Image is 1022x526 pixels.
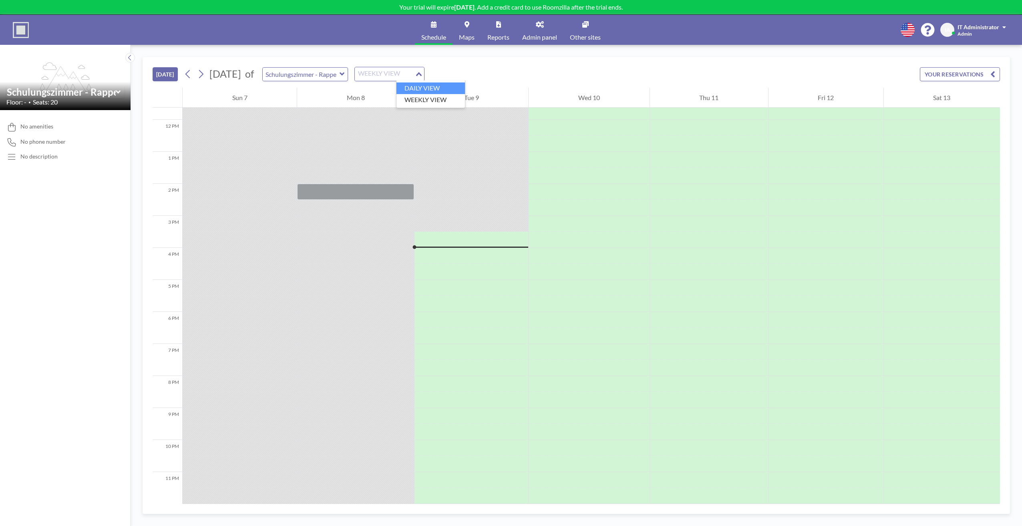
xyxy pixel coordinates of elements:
[650,88,768,108] div: Thu 11
[153,408,182,440] div: 9 PM
[20,153,58,160] div: No description
[481,15,516,45] a: Reports
[153,184,182,216] div: 2 PM
[153,280,182,312] div: 5 PM
[153,376,182,408] div: 8 PM
[453,15,481,45] a: Maps
[153,67,178,81] button: [DATE]
[421,34,446,40] span: Schedule
[153,248,182,280] div: 4 PM
[153,152,182,184] div: 1 PM
[945,26,950,34] span: IA
[153,216,182,248] div: 3 PM
[355,67,424,81] div: Search for option
[153,312,182,344] div: 6 PM
[6,98,26,106] span: Floor: -
[356,69,414,79] input: Search for option
[28,100,31,105] span: •
[414,88,528,108] div: Tue 9
[20,123,53,130] span: No amenities
[487,34,509,40] span: Reports
[297,88,414,108] div: Mon 8
[454,3,475,11] b: [DATE]
[33,98,58,106] span: Seats: 20
[415,15,453,45] a: Schedule
[153,120,182,152] div: 12 PM
[13,22,29,38] img: organization-logo
[522,34,557,40] span: Admin panel
[769,88,883,108] div: Fri 12
[563,15,607,45] a: Other sites
[209,68,241,80] span: [DATE]
[958,31,972,37] span: Admin
[153,472,182,504] div: 11 PM
[263,68,340,81] input: Schulungszimmer - Rapperswil
[459,34,475,40] span: Maps
[7,86,116,98] input: Schulungszimmer - Rapperswil
[958,24,999,30] span: IT Administrator
[516,15,563,45] a: Admin panel
[20,138,66,145] span: No phone number
[396,82,465,94] li: DAILY VIEW
[153,344,182,376] div: 7 PM
[245,68,254,80] span: of
[884,88,1000,108] div: Sat 13
[920,67,1000,81] button: YOUR RESERVATIONS
[396,94,465,106] li: WEEKLY VIEW
[529,88,649,108] div: Wed 10
[570,34,601,40] span: Other sites
[153,440,182,472] div: 10 PM
[183,88,297,108] div: Sun 7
